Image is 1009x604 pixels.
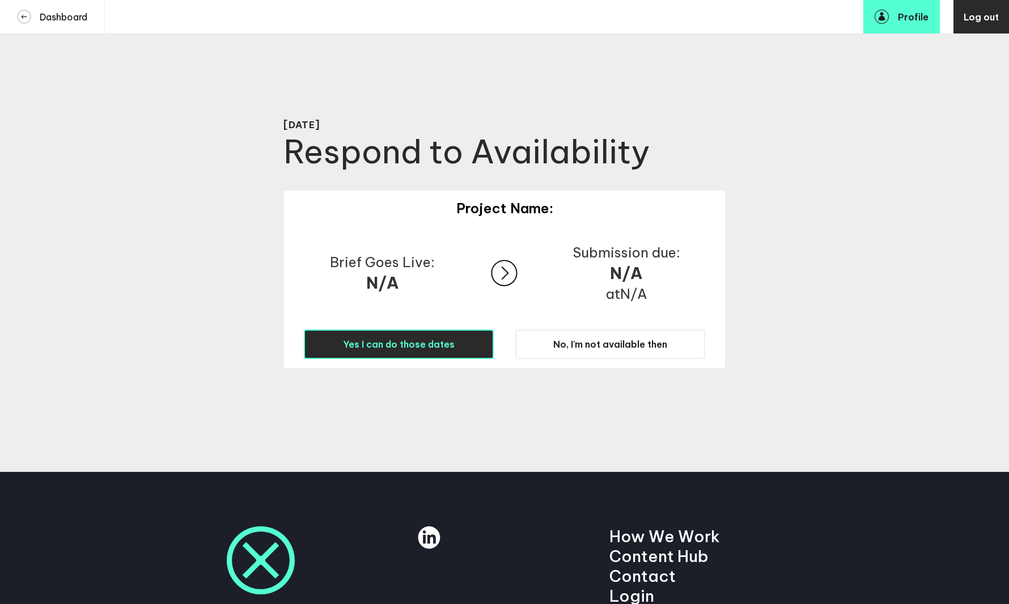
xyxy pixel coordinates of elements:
[553,339,667,350] span: No, I'm not available then
[31,11,87,23] h4: Dashboard
[283,130,726,172] h1: Respond to Availability
[539,263,715,283] h2: N/A
[609,566,676,586] a: Contact
[343,339,455,350] span: Yes I can do those dates
[515,330,706,359] button: No, I'm not available then
[609,526,720,546] a: How We Work
[304,330,494,359] button: Yes I can do those dates
[898,11,929,23] span: Profile
[294,273,470,293] h2: N/A
[964,11,999,23] span: Log out
[539,244,715,261] h5: Submission due:
[283,119,726,130] p: [DATE]
[609,546,709,566] a: Content Hub
[284,191,725,226] h5: Project Name:
[539,285,715,302] h5: at N/A
[294,254,470,271] h5: Brief Goes Live:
